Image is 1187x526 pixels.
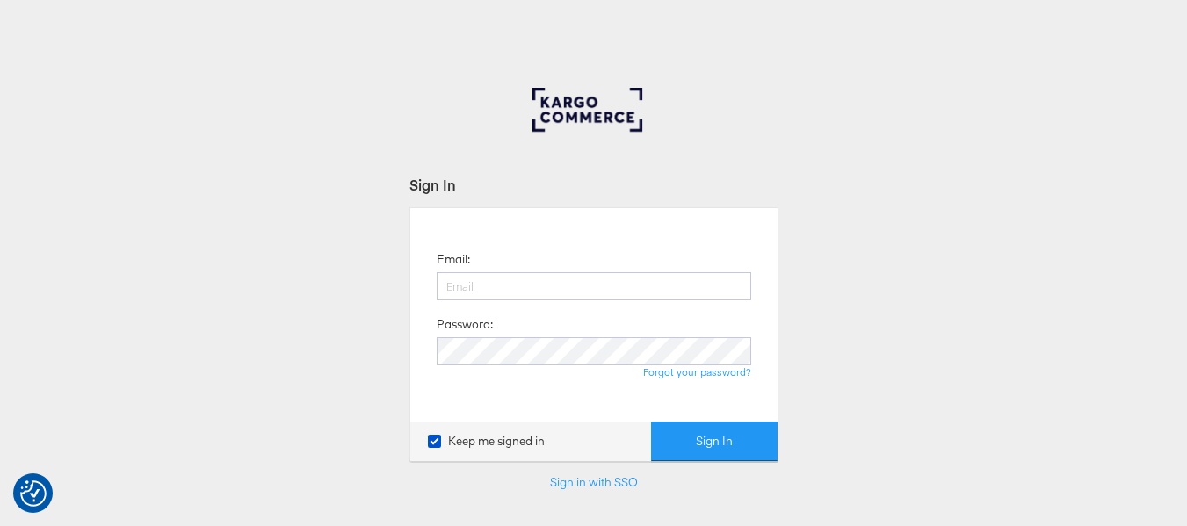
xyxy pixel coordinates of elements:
label: Email: [437,251,470,268]
div: Sign In [409,175,778,195]
label: Password: [437,316,493,333]
button: Sign In [651,422,778,461]
a: Sign in with SSO [550,474,638,490]
label: Keep me signed in [428,433,545,450]
a: Forgot your password? [643,365,751,378]
button: Consent Preferences [20,480,47,507]
input: Email [437,272,751,300]
img: Revisit consent button [20,480,47,507]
